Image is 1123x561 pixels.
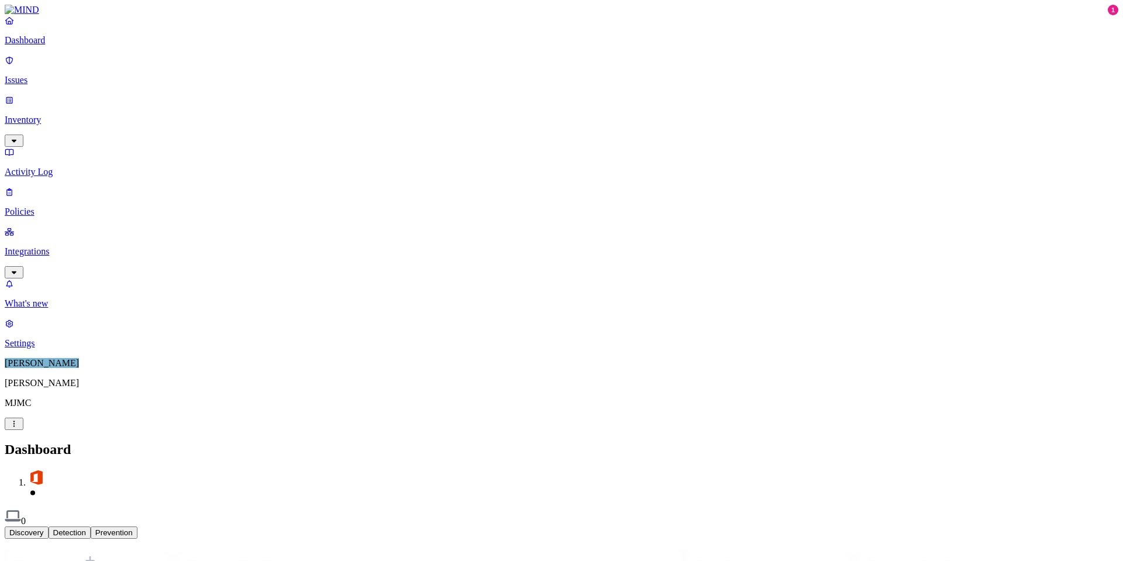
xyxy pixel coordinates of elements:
[5,358,79,368] span: [PERSON_NAME]
[5,226,1118,277] a: Integrations
[5,338,1118,349] p: Settings
[5,378,1118,388] p: [PERSON_NAME]
[5,187,1118,217] a: Policies
[5,167,1118,177] p: Activity Log
[5,147,1118,177] a: Activity Log
[5,246,1118,257] p: Integrations
[5,318,1118,349] a: Settings
[5,298,1118,309] p: What's new
[5,55,1118,85] a: Issues
[5,278,1118,309] a: What's new
[5,15,1118,46] a: Dashboard
[1108,5,1118,15] div: 1
[5,206,1118,217] p: Policies
[5,95,1118,145] a: Inventory
[5,5,39,15] img: MIND
[5,398,1118,408] p: MJMC
[5,508,21,524] img: svg%3e
[5,35,1118,46] p: Dashboard
[5,526,49,539] button: Discovery
[5,442,1118,457] h2: Dashboard
[5,5,1118,15] a: MIND
[49,526,91,539] button: Detection
[28,469,44,486] img: svg%3e
[91,526,137,539] button: Prevention
[5,75,1118,85] p: Issues
[21,516,26,526] span: 0
[5,115,1118,125] p: Inventory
